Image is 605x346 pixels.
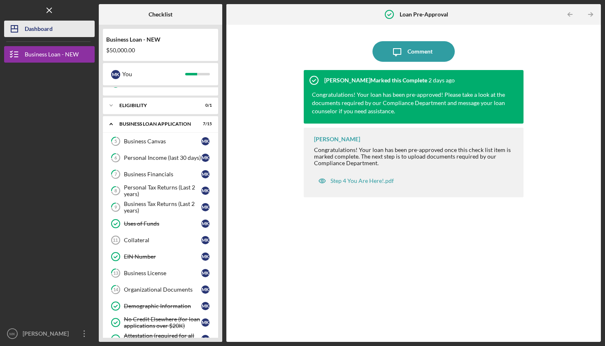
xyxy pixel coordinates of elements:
[114,205,117,210] tspan: 9
[124,220,201,227] div: Uses of Funds
[124,154,201,161] div: Personal Income (last 30 days)
[114,155,117,161] tspan: 6
[107,150,214,166] a: 6Personal Income (last 30 days)MK
[107,314,214,331] a: No Credit Elsewhere (for loan applications over $20K)MK
[114,172,117,177] tspan: 7
[201,252,209,261] div: M K
[201,137,209,145] div: M K
[428,77,455,84] time: 2025-10-08 20:15
[113,238,118,243] tspan: 11
[314,173,398,189] button: Step 4 You Are Here!.pdf
[119,103,191,108] div: ELIGIBILITY
[124,237,201,243] div: Collateral
[107,232,214,248] a: 11CollateralMK
[107,182,214,199] a: 8Personal Tax Returns (Last 2 years)MK
[201,203,209,211] div: M K
[21,325,74,344] div: [PERSON_NAME]
[324,77,427,84] div: [PERSON_NAME] Marked this Complete
[372,41,455,62] button: Comment
[107,281,214,298] a: 14Organizational DocumentsMK
[4,325,95,342] button: MK[PERSON_NAME]
[149,11,172,18] b: Checklist
[201,302,209,310] div: M K
[330,178,394,184] div: Step 4 You Are Here!.pdf
[201,236,209,244] div: M K
[197,103,212,108] div: 0 / 1
[113,271,118,276] tspan: 13
[201,170,209,178] div: M K
[124,316,201,329] div: No Credit Elsewhere (for loan applications over $20K)
[124,201,201,214] div: Business Tax Returns (Last 2 years)
[124,270,201,276] div: Business License
[314,136,360,143] div: [PERSON_NAME]
[201,187,209,195] div: M K
[201,318,209,327] div: M K
[124,184,201,197] div: Personal Tax Returns (Last 2 years)
[25,46,79,65] div: Business Loan - NEW
[107,265,214,281] a: 13Business LicenseMK
[25,21,53,39] div: Dashboard
[124,171,201,178] div: Business Financials
[124,332,201,346] div: Attestation (required for all new loan applications)
[407,41,433,62] div: Comment
[122,67,185,81] div: You
[314,147,515,166] div: Congratulations! Your loan has been pre-approved once this check list item is marked complete. Th...
[107,248,214,265] a: EIN NumberMK
[400,11,448,18] b: Loan Pre-Approval
[114,188,117,194] tspan: 8
[107,199,214,215] a: 9Business Tax Returns (Last 2 years)MK
[201,335,209,343] div: M K
[124,138,201,145] div: Business Canvas
[113,287,119,292] tspan: 14
[201,220,209,228] div: M K
[124,253,201,260] div: EIN Number
[119,122,191,126] div: BUSINESS LOAN APPLICATION
[124,286,201,293] div: Organizational Documents
[197,122,212,126] div: 7 / 15
[106,36,215,43] div: Business Loan - NEW
[107,75,214,91] a: Referral and ReferencesMK
[107,298,214,314] a: Demographic InformationMK
[4,21,95,37] button: Dashboard
[124,303,201,309] div: Demographic Information
[111,70,120,79] div: M K
[114,139,117,144] tspan: 5
[106,47,215,54] div: $50,000.00
[107,215,214,232] a: Uses of FundsMK
[201,154,209,162] div: M K
[201,269,209,277] div: M K
[107,133,214,150] a: 5Business CanvasMK
[201,285,209,294] div: M K
[312,91,507,115] div: Congratulations! Your loan has been pre-approved! Please take a look at the documents required by...
[107,166,214,182] a: 7Business FinancialsMK
[9,332,16,336] text: MK
[4,46,95,63] button: Business Loan - NEW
